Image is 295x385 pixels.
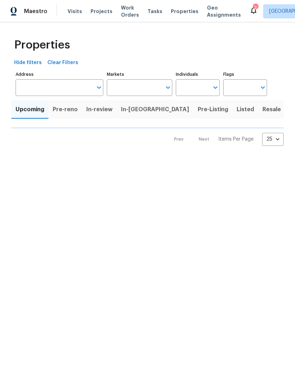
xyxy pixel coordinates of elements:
[218,136,254,143] p: Items Per Page
[176,72,220,77] label: Individuals
[253,4,258,11] div: 2
[91,8,112,15] span: Projects
[24,8,47,15] span: Maestro
[262,130,284,148] div: 25
[262,104,281,114] span: Resale
[45,56,81,69] button: Clear Filters
[171,8,198,15] span: Properties
[86,104,112,114] span: In-review
[237,104,254,114] span: Listed
[147,9,162,14] span: Tasks
[198,104,228,114] span: Pre-Listing
[94,83,104,92] button: Open
[121,104,189,114] span: In-[GEOGRAPHIC_DATA]
[14,41,70,49] span: Properties
[223,72,267,77] label: Flags
[16,104,44,114] span: Upcoming
[210,83,220,92] button: Open
[53,104,78,114] span: Pre-reno
[167,133,284,146] nav: Pagination Navigation
[258,83,268,92] button: Open
[11,56,45,69] button: Hide filters
[207,4,241,18] span: Geo Assignments
[68,8,82,15] span: Visits
[163,83,173,92] button: Open
[107,72,173,77] label: Markets
[14,58,42,67] span: Hide filters
[47,58,78,67] span: Clear Filters
[16,72,103,77] label: Address
[121,4,139,18] span: Work Orders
